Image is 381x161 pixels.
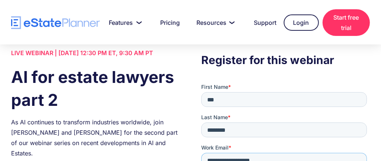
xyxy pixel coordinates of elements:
a: Login [284,14,319,31]
h3: Register for this webinar [201,51,370,68]
h1: AI for estate lawyers part 2 [11,66,180,111]
a: Resources [188,15,241,30]
a: Support [245,15,280,30]
a: Features [100,15,148,30]
a: home [11,16,100,29]
a: Start free trial [323,9,370,36]
div: LIVE WEBINAR | [DATE] 12:30 PM ET, 9:30 AM PT [11,48,180,58]
a: Pricing [151,15,184,30]
div: As AI continues to transform industries worldwide, join [PERSON_NAME] and [PERSON_NAME] for the s... [11,117,180,158]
